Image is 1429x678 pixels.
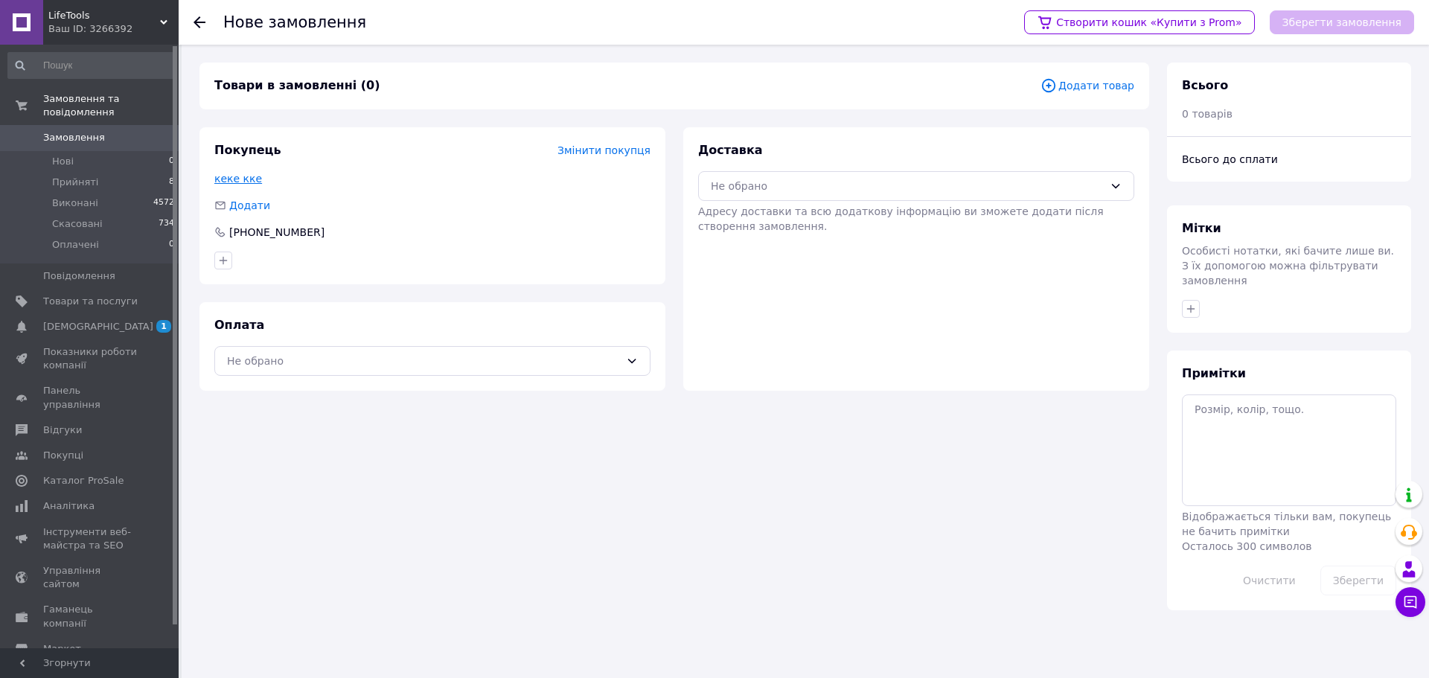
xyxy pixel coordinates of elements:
span: LifeTools [48,9,160,22]
span: Повідомлення [43,269,115,283]
span: [DEMOGRAPHIC_DATA] [43,320,153,333]
span: Змінити покупця [557,144,650,156]
span: Управління сайтом [43,564,138,591]
span: Інструменти веб-майстра та SEO [43,525,138,552]
span: Примітки [1182,366,1246,380]
span: Прийняті [52,176,98,189]
span: 4572 [153,196,174,210]
span: Всього [1182,78,1228,92]
span: Аналітика [43,499,95,513]
span: 8 [169,176,174,189]
span: Маркет [43,642,81,656]
span: Доставка [698,143,763,157]
span: 0 [169,155,174,168]
span: 734 [159,217,174,231]
span: [PHONE_NUMBER] [229,226,325,238]
span: Панель управління [43,384,138,411]
span: 1 [156,320,171,333]
span: Показники роботи компанії [43,345,138,372]
a: кеке кке [214,173,262,185]
span: Відображається тільки вам, покупець не бачить примітки [1182,511,1391,537]
span: 0 [169,238,174,252]
div: Не обрано [711,178,1104,194]
span: Гаманець компанії [43,603,138,630]
span: Замовлення [43,131,105,144]
span: Особисті нотатки, які бачите лише ви. З їх допомогою можна фільтрувати замовлення [1182,245,1394,287]
span: 0 товарів [1182,108,1233,120]
span: Товари та послуги [43,295,138,308]
span: Оплачені [52,238,99,252]
button: Чат з покупцем [1396,587,1425,617]
a: Створити кошик «Купити з Prom» [1024,10,1255,34]
div: Нове замовлення [223,15,366,31]
span: Відгуки [43,423,82,437]
span: Скасовані [52,217,103,231]
div: Повернутися назад [194,15,205,30]
span: Оплата [214,318,264,332]
span: Покупець [214,143,281,157]
div: Ваш ID: 3266392 [48,22,179,36]
span: Мітки [1182,221,1221,235]
span: Осталось 300 символов [1182,540,1311,552]
span: Адресу доставки та всю додаткову інформацію ви зможете додати після створення замовлення. [698,205,1104,232]
span: Виконані [52,196,98,210]
span: Товари в замовленні (0) [214,78,380,92]
span: Покупці [43,449,83,462]
div: Не обрано [227,353,620,369]
span: Каталог ProSale [43,474,124,487]
span: Додати [229,199,270,211]
input: Пошук [7,52,176,79]
span: Нові [52,155,74,168]
div: Всього до сплати [1182,152,1396,167]
span: Додати товар [1040,77,1134,94]
span: Замовлення та повідомлення [43,92,179,119]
